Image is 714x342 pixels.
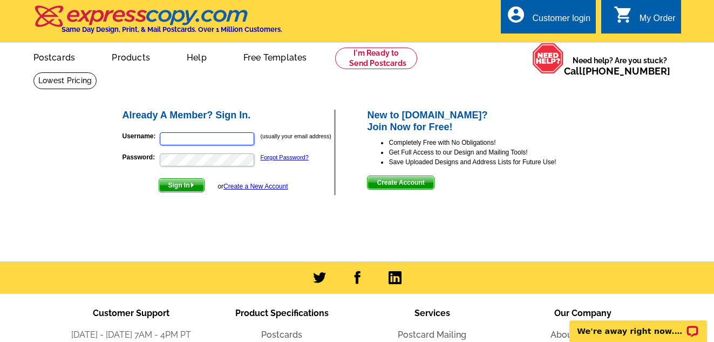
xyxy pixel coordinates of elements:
a: About the Team [550,330,615,340]
li: [DATE] - [DATE] 7AM - 4PM PT [56,328,207,341]
a: Same Day Design, Print, & Mail Postcards. Over 1 Million Customers. [33,13,282,33]
img: help [532,43,564,74]
iframe: LiveChat chat widget [562,308,714,342]
a: Postcard Mailing [398,330,466,340]
label: Password: [123,152,159,162]
h2: New to [DOMAIN_NAME]? Join Now for Free! [367,110,593,133]
span: Services [414,308,450,318]
h4: Same Day Design, Print, & Mail Postcards. Over 1 Million Customers. [62,25,282,33]
label: Username: [123,131,159,141]
a: Create a New Account [223,183,288,190]
a: Help [169,44,224,69]
div: Customer login [532,14,590,29]
span: Call [564,65,670,77]
span: Sign In [159,179,204,192]
h2: Already A Member? Sign In. [123,110,335,122]
img: button-next-arrow-white.png [190,183,195,187]
a: Forgot Password? [261,154,309,160]
i: account_circle [506,5,526,24]
span: Create Account [368,176,433,189]
span: Need help? Are you stuck? [564,55,676,77]
a: account_circle Customer login [506,12,590,25]
a: Postcards [261,330,302,340]
div: My Order [640,14,676,29]
i: shopping_cart [614,5,633,24]
span: Our Company [554,308,611,318]
a: Products [94,44,167,69]
span: Product Specifications [235,308,329,318]
small: (usually your email address) [261,133,331,139]
button: Create Account [367,176,434,190]
a: shopping_cart My Order [614,12,676,25]
div: or [217,182,288,191]
a: Free Templates [226,44,324,69]
li: Save Uploaded Designs and Address Lists for Future Use! [389,157,593,167]
li: Completely Free with No Obligations! [389,138,593,147]
a: [PHONE_NUMBER] [582,65,670,77]
li: Get Full Access to our Design and Mailing Tools! [389,147,593,157]
a: Postcards [16,44,93,69]
button: Sign In [159,178,205,192]
span: Customer Support [93,308,169,318]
